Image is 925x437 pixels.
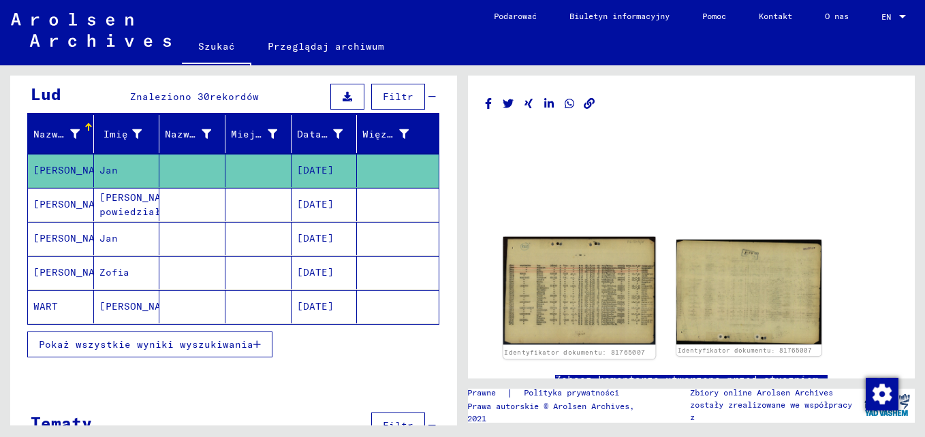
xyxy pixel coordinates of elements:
button: Udostępnij na Xing [522,95,536,112]
font: Więzień # [362,128,418,140]
button: Udostępnij na WhatsApp [563,95,577,112]
div: Więzień # [362,123,426,145]
span: EN [881,12,896,22]
img: yv_logo.png [862,388,913,422]
mat-cell: Jan [94,222,160,255]
img: 002.jpg [676,240,821,344]
mat-cell: [DATE] [292,154,358,187]
a: Przeglądaj archiwum [251,30,401,63]
div: Nazwisko panieńskie [165,123,228,145]
button: Udostępnij na Twitterze [501,95,516,112]
mat-header-cell: Last Name [28,115,94,153]
mat-cell: Zofia [94,256,160,289]
font: Miejsce urodzenia [231,128,335,140]
div: Nazwisko [33,123,97,145]
mat-cell: WART [28,290,94,323]
mat-cell: [DATE] [292,290,358,323]
button: Udostępnij na Facebooku [482,95,496,112]
mat-header-cell: Place of Birth [225,115,292,153]
button: Udostępnij na LinkedIn [542,95,556,112]
a: Polityka prywatności [513,386,636,400]
img: 001.jpg [503,237,656,345]
a: Szukać [182,30,251,65]
button: Kopiuj link [582,95,597,112]
span: rekordów [210,91,259,103]
mat-cell: [PERSON_NAME] powiedział: [94,188,160,221]
button: Pokaż wszystkie wyniki wyszukiwania [27,331,272,357]
font: Nazwisko panieńskie [165,128,281,140]
a: Identyfikator dokumentu: 81765007 [678,346,812,354]
div: Tematy [31,410,92,435]
mat-cell: [PERSON_NAME] [28,154,94,187]
mat-cell: [DATE] [292,188,358,221]
a: Prawne [467,386,507,400]
mat-header-cell: First Name [94,115,160,153]
mat-cell: [DATE] [292,256,358,289]
span: Filtr [383,419,413,432]
button: Filtr [371,84,425,110]
font: Data urodzenia [297,128,383,140]
p: Zbiory online Arolsen Archives [690,387,859,399]
div: Lud [31,82,61,106]
div: Data urodzenia [297,123,360,145]
font: Imię [104,128,128,140]
span: Pokaż wszystkie wyniki wyszukiwania [39,338,253,351]
span: Filtr [383,91,413,103]
div: Miejsce urodzenia [231,123,294,145]
mat-header-cell: Prisoner # [357,115,439,153]
mat-cell: [DATE] [292,222,358,255]
mat-header-cell: Date of Birth [292,115,358,153]
p: zostały zrealizowane we współpracy z [690,399,859,423]
span: Znaleziono 30 [130,91,210,103]
mat-cell: Jan [94,154,160,187]
img: Zmienianie zgody [866,378,898,410]
div: Imię [99,123,159,145]
font: Nazwisko [33,128,82,140]
mat-cell: [PERSON_NAME] [94,290,160,323]
mat-cell: [PERSON_NAME] [28,256,94,289]
p: Prawa autorskie © Arolsen Archives, 2021 [467,400,636,425]
font: | [507,386,513,400]
mat-cell: [PERSON_NAME] [28,188,94,221]
mat-cell: [PERSON_NAME] [28,222,94,255]
a: Identyfikator dokumentu: 81765007 [504,349,645,357]
mat-header-cell: Maiden Name [159,115,225,153]
img: Arolsen_neg.svg [11,13,171,47]
a: Zobacz komentarze utworzone przed styczniem 2022 r. [555,372,828,401]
